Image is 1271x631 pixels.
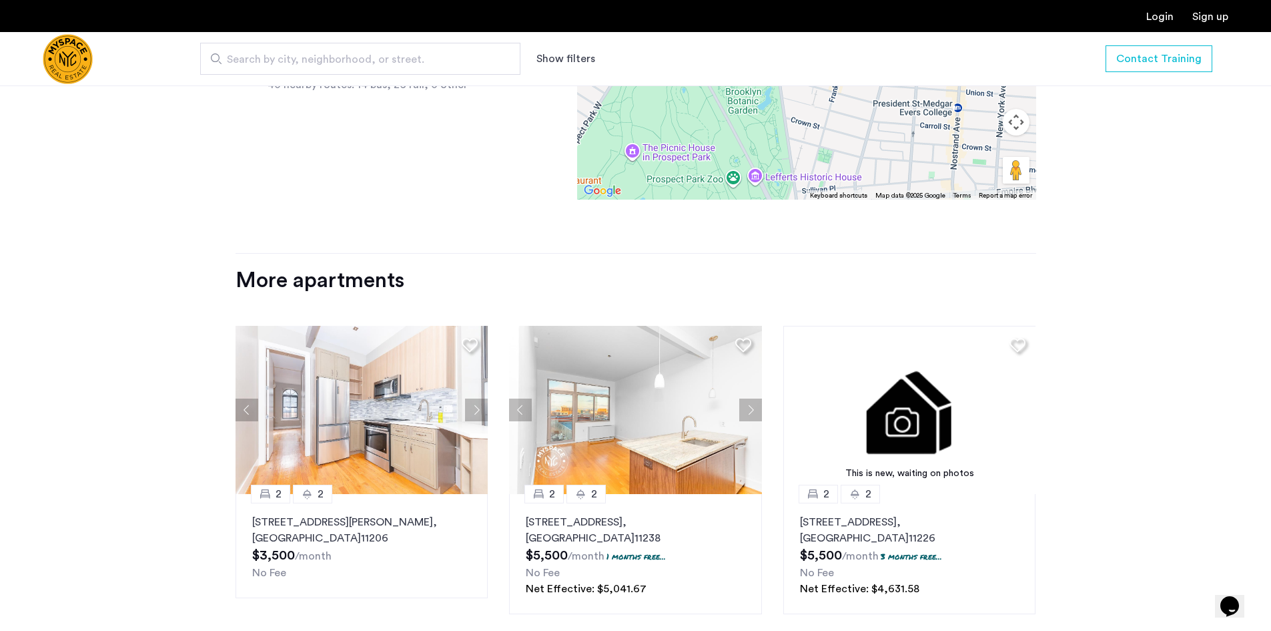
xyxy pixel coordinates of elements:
[606,551,666,562] p: 1 months free...
[865,486,871,502] span: 2
[252,514,472,546] p: [STREET_ADDRESS][PERSON_NAME] 11206
[842,551,879,562] sub: /month
[800,584,919,594] span: Net Effective: $4,631.58
[276,486,282,502] span: 2
[800,568,834,578] span: No Fee
[1116,51,1202,67] span: Contact Training
[1003,109,1029,136] button: Map camera controls
[580,182,624,200] a: Open this area in Google Maps (opens a new window)
[43,34,93,84] img: logo
[509,326,762,494] img: 22_638336890253477532.png
[227,51,483,67] span: Search by city, neighborhood, or street.
[252,549,295,562] span: $3,500
[549,486,555,502] span: 2
[1215,578,1258,618] iframe: chat widget
[1003,157,1029,184] button: Drag Pegman onto the map to open Street View
[200,43,520,75] input: Apartment Search
[953,191,971,200] a: Terms (opens in new tab)
[800,549,842,562] span: $5,500
[739,399,762,421] button: Next apartment
[823,486,829,502] span: 2
[465,399,488,421] button: Next apartment
[1106,45,1212,72] button: button
[783,494,1036,614] a: 22[STREET_ADDRESS], [GEOGRAPHIC_DATA]112263 months free...No FeeNet Effective: $4,631.58
[318,486,324,502] span: 2
[881,551,942,562] p: 3 months free...
[526,549,568,562] span: $5,500
[509,399,532,421] button: Previous apartment
[295,551,332,562] sub: /month
[536,51,595,67] button: Show or hide filters
[526,514,745,546] p: [STREET_ADDRESS] 11238
[580,182,624,200] img: Google
[236,326,488,494] img: 1990_638191626564101868.jpeg
[526,584,647,594] span: Net Effective: $5,041.67
[568,551,604,562] sub: /month
[591,486,597,502] span: 2
[236,399,258,421] button: Previous apartment
[783,326,1036,494] a: This is new, waiting on photos
[236,267,1036,294] div: More apartments
[1146,11,1174,22] a: Login
[875,192,945,199] span: Map data ©2025 Google
[1192,11,1228,22] a: Registration
[526,568,560,578] span: No Fee
[236,494,488,614] a: 22[STREET_ADDRESS][PERSON_NAME], [GEOGRAPHIC_DATA]11206No Fee
[509,494,762,614] a: 22[STREET_ADDRESS], [GEOGRAPHIC_DATA]112381 months free...No FeeNet Effective: $5,041.67
[979,191,1032,200] a: Report a map error
[783,326,1036,494] img: 3.gif
[810,191,867,200] button: Keyboard shortcuts
[43,34,93,84] a: Cazamio Logo
[800,514,1019,546] p: [STREET_ADDRESS] 11226
[252,568,286,578] span: No Fee
[790,467,1029,481] div: This is new, waiting on photos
